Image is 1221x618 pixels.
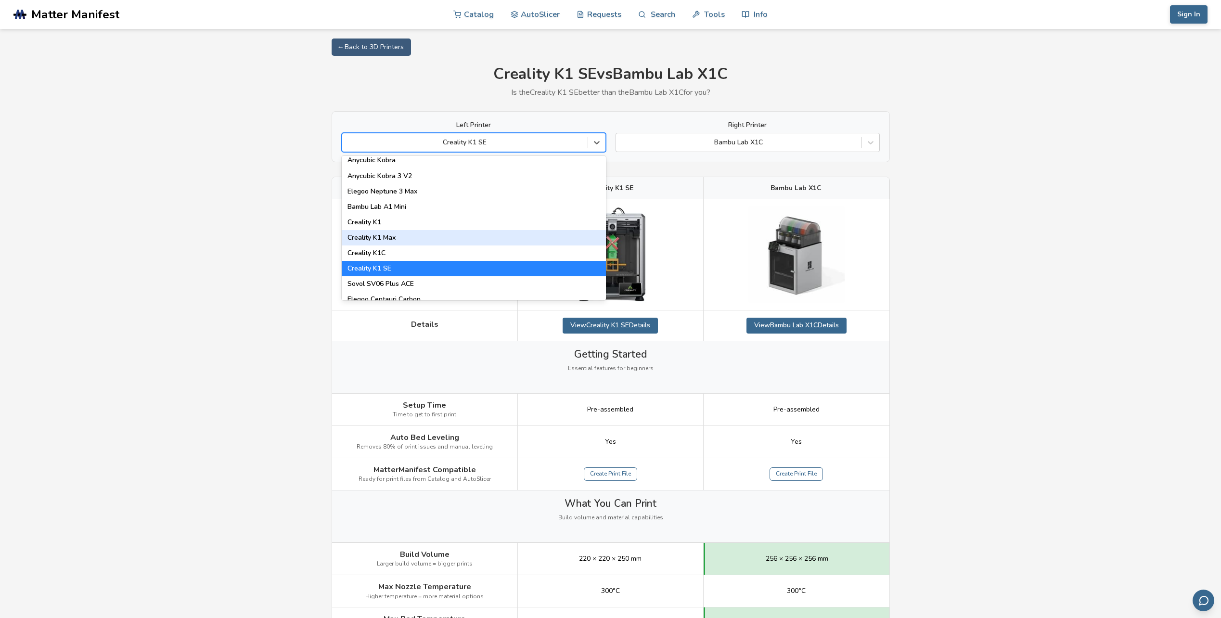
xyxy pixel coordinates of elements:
div: Sovol SV06 Plus ACE [342,276,606,292]
div: Anycubic Kobra 3 V2 [342,168,606,184]
label: Left Printer [342,121,606,129]
span: Removes 80% of print issues and manual leveling [357,444,493,451]
span: Creality K1 SE [588,184,633,192]
a: ViewBambu Lab X1CDetails [746,318,847,333]
button: Sign In [1170,5,1208,24]
span: Yes [605,438,616,446]
span: Yes [791,438,802,446]
div: Anycubic Kobra [342,153,606,168]
span: Ready for print files from Catalog and AutoSlicer [359,476,491,483]
a: ViewCreality K1 SEDetails [563,318,658,333]
span: Auto Bed Leveling [390,433,459,442]
div: Creality K1 SE [342,261,606,276]
span: Build volume and material capabilities [558,515,663,521]
input: Bambu Lab X1C [621,139,623,146]
span: Essential features for beginners [568,365,654,372]
span: Details [411,320,438,329]
span: Time to get to first print [393,412,456,418]
p: Is the Creality K1 SE better than the Bambu Lab X1C for you? [332,88,890,97]
span: 300°C [601,587,620,595]
span: Max Nozzle Temperature [378,582,471,591]
div: Creality K1C [342,245,606,261]
h1: Creality K1 SE vs Bambu Lab X1C [332,65,890,83]
a: Create Print File [584,467,637,481]
span: Setup Time [403,401,446,410]
a: ← Back to 3D Printers [332,39,411,56]
span: Getting Started [574,348,647,360]
span: Larger build volume = bigger prints [377,561,473,567]
span: 220 × 220 × 250 mm [579,555,642,563]
button: Send feedback via email [1193,590,1214,611]
span: Pre-assembled [587,406,633,413]
span: Pre-assembled [773,406,820,413]
div: Creality K1 [342,215,606,230]
span: What You Can Print [565,498,656,509]
span: 256 × 256 × 256 mm [766,555,828,563]
a: Create Print File [770,467,823,481]
label: Right Printer [616,121,880,129]
div: Bambu Lab A1 Mini [342,199,606,215]
div: Elegoo Centauri Carbon [342,292,606,307]
div: Creality K1 Max [342,230,606,245]
span: Matter Manifest [31,8,119,21]
span: Higher temperature = more material options [365,593,484,600]
input: Creality K1 SESovol SV07AnkerMake M5Anycubic I3 MegaAnycubic I3 Mega SAnycubic Kobra 2 MaxAnycubi... [347,139,349,146]
span: 300°C [787,587,806,595]
img: Bambu Lab X1C [748,206,845,303]
span: MatterManifest Compatible [373,465,476,474]
span: Build Volume [400,550,450,559]
div: Elegoo Neptune 3 Max [342,184,606,199]
span: Bambu Lab X1C [771,184,822,192]
img: Creality K1 SE [562,206,658,303]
